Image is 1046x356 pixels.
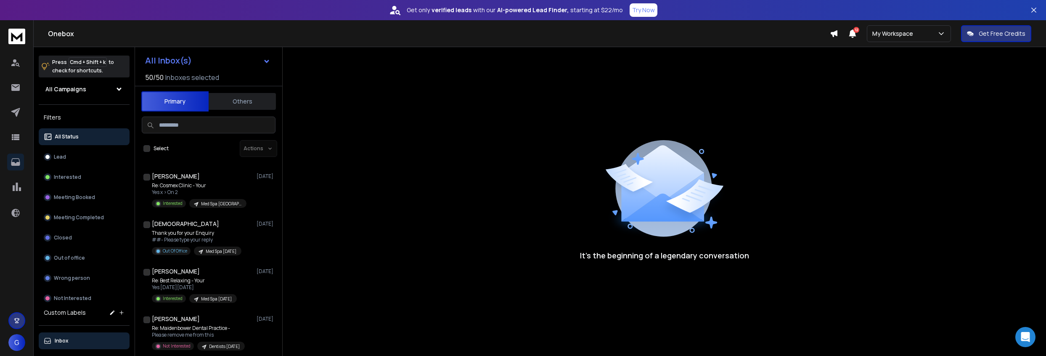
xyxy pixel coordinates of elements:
[209,343,240,350] p: Dentists [DATE]
[69,57,107,67] span: Cmd + Shift + k
[979,29,1025,38] p: Get Free Credits
[39,290,130,307] button: Not Interested
[54,255,85,261] p: Out of office
[580,250,749,261] p: It’s the beginning of a legendary conversation
[152,325,245,332] p: Re: Maidenbower Dental Practice -
[201,201,241,207] p: Med Spa [GEOGRAPHIC_DATA]
[39,149,130,165] button: Lead
[257,221,275,227] p: [DATE]
[39,128,130,145] button: All Status
[54,174,81,181] p: Interested
[163,248,187,254] p: Out Of Office
[257,316,275,322] p: [DATE]
[39,229,130,246] button: Closed
[152,315,200,323] h1: [PERSON_NAME]
[138,52,277,69] button: All Inbox(s)
[8,29,25,44] img: logo
[407,6,623,14] p: Get only with our starting at $22/mo
[152,284,237,291] p: Yes [DATE][DATE]
[154,145,169,152] label: Select
[45,85,86,93] h1: All Campaigns
[39,270,130,287] button: Wrong person
[853,27,859,33] span: 12
[39,169,130,186] button: Interested
[145,56,192,65] h1: All Inbox(s)
[152,236,241,243] p: ##- Please type your reply
[257,173,275,180] p: [DATE]
[54,234,72,241] p: Closed
[39,250,130,266] button: Out of office
[54,194,95,201] p: Meeting Booked
[44,308,86,317] h3: Custom Labels
[54,295,91,302] p: Not Interested
[52,58,114,75] p: Press to check for shortcuts.
[39,332,130,349] button: Inbox
[39,112,130,123] h3: Filters
[145,72,164,82] span: 50 / 50
[152,332,245,338] p: Please remove me from this
[163,200,183,207] p: Interested
[206,248,236,255] p: Med Spa [DATE]
[48,29,830,39] h1: Onebox
[1015,327,1035,347] div: Open Intercom Messenger
[165,72,219,82] h3: Inboxes selected
[8,334,25,351] button: G
[630,3,657,17] button: Try Now
[54,214,104,221] p: Meeting Completed
[39,81,130,98] button: All Campaigns
[54,154,66,160] p: Lead
[152,220,219,228] h1: [DEMOGRAPHIC_DATA]
[497,6,569,14] strong: AI-powered Lead Finder,
[961,25,1031,42] button: Get Free Credits
[152,182,246,189] p: Re: Cosmex Clinic - Your
[257,268,275,275] p: [DATE]
[141,91,209,112] button: Primary
[152,230,241,236] p: Thank you for your Enquiry
[152,189,246,196] p: Yes x > On 2
[152,277,237,284] p: Re: Best Relaxing - Your
[209,92,276,111] button: Others
[55,337,69,344] p: Inbox
[163,295,183,302] p: Interested
[152,172,200,181] h1: [PERSON_NAME]
[632,6,655,14] p: Try Now
[39,189,130,206] button: Meeting Booked
[152,267,200,276] h1: [PERSON_NAME]
[163,343,191,349] p: Not Interested
[55,133,79,140] p: All Status
[432,6,471,14] strong: verified leads
[39,209,130,226] button: Meeting Completed
[54,275,90,282] p: Wrong person
[872,29,916,38] p: My Workspace
[201,296,232,302] p: Med Spa [DATE]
